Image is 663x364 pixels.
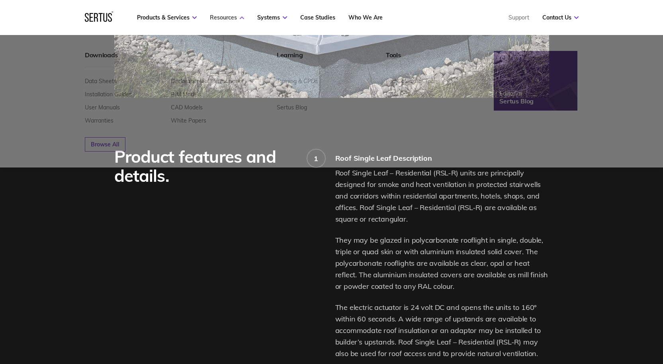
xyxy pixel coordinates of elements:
[85,51,251,67] div: Downloads
[171,78,244,85] a: Declarations of Performance
[171,104,203,111] a: CAD Models
[171,117,206,124] a: White Papers
[335,167,549,225] p: Roof Single Leaf – Residential (RSL-R) units are principally designed for smoke and heat ventilat...
[85,91,132,98] a: Installation Guides
[386,91,410,98] a: CAD Tool
[348,14,383,21] a: Who We Are
[494,51,577,111] a: EditorialSertus Blog
[85,137,125,152] a: Browse All
[210,14,244,21] a: Resources
[335,235,549,292] p: They may be glazed in polycarbonate rooflight in single, double, triple or quad skin or with alum...
[300,14,335,21] a: Case Studies
[386,51,469,67] div: Tools
[137,14,197,21] a: Products & Services
[85,117,113,124] a: Warranties
[85,104,120,111] a: User Manuals
[85,78,117,85] a: Data Sheets
[508,14,529,21] a: Support
[277,104,307,111] a: Sertus Blog
[386,78,435,85] a: Pod Calculator Tool
[257,14,287,21] a: Systems
[499,90,534,97] div: Editorial
[277,51,360,67] div: Learning
[114,147,295,185] div: Product features and details.
[542,14,579,21] a: Contact Us
[277,78,318,85] a: Training & CPDs
[335,302,549,359] p: The electric actuator is 24 volt DC and opens the units to 160° within 60 seconds. A wide range o...
[277,91,294,98] a: Videos
[171,91,201,98] a: BIM Models
[499,97,534,105] div: Sertus Blog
